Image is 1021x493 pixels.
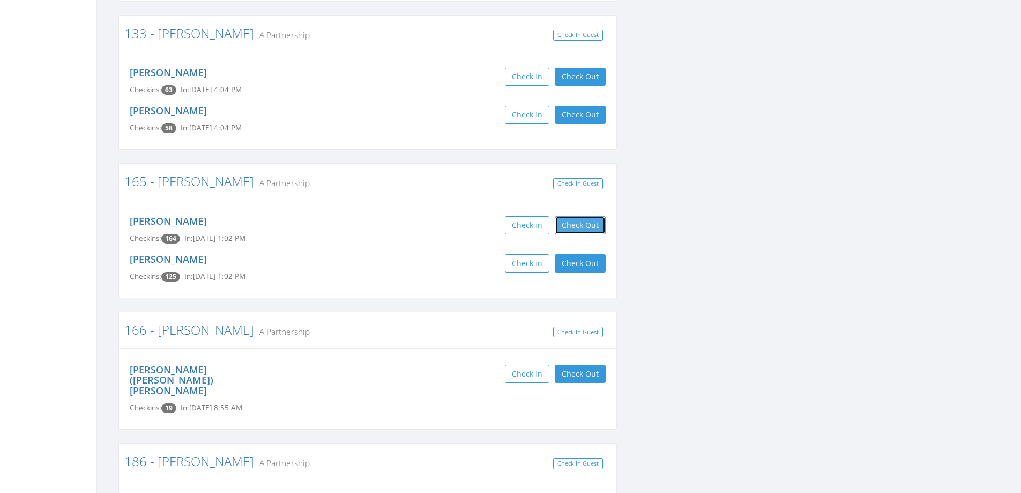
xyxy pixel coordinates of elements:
[553,30,603,41] a: Check In Guest
[254,326,310,337] small: A Partnership
[130,233,161,243] span: Checkins:
[130,123,161,133] span: Checkins:
[505,216,549,234] button: Check in
[254,29,310,41] small: A Partnership
[130,215,207,227] a: [PERSON_NAME]
[181,85,242,94] span: In: [DATE] 4:04 PM
[130,66,207,79] a: [PERSON_NAME]
[505,365,549,383] button: Check in
[555,254,606,273] button: Check Out
[130,104,207,117] a: [PERSON_NAME]
[130,363,213,398] a: [PERSON_NAME] ([PERSON_NAME]) [PERSON_NAME]
[130,403,161,413] span: Checkins:
[181,123,242,133] span: In: [DATE] 4:04 PM
[505,68,549,86] button: Check in
[555,216,606,234] button: Check Out
[184,271,245,281] span: In: [DATE] 1:02 PM
[124,321,254,339] a: 166 - [PERSON_NAME]
[130,253,207,266] a: [PERSON_NAME]
[181,403,242,413] span: In: [DATE] 8:55 AM
[184,233,245,243] span: In: [DATE] 1:02 PM
[254,177,310,189] small: A Partnership
[124,24,254,42] a: 133 - [PERSON_NAME]
[124,452,254,470] a: 186 - [PERSON_NAME]
[130,271,161,281] span: Checkins:
[553,178,603,189] a: Check In Guest
[124,172,254,190] a: 165 - [PERSON_NAME]
[254,457,310,469] small: A Partnership
[505,106,549,124] button: Check in
[555,365,606,383] button: Check Out
[161,272,180,282] span: Checkin count
[161,123,176,133] span: Checkin count
[555,68,606,86] button: Check Out
[161,234,180,244] span: Checkin count
[553,327,603,338] a: Check In Guest
[130,85,161,94] span: Checkins:
[505,254,549,273] button: Check in
[161,403,176,413] span: Checkin count
[553,458,603,469] a: Check In Guest
[555,106,606,124] button: Check Out
[161,85,176,95] span: Checkin count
